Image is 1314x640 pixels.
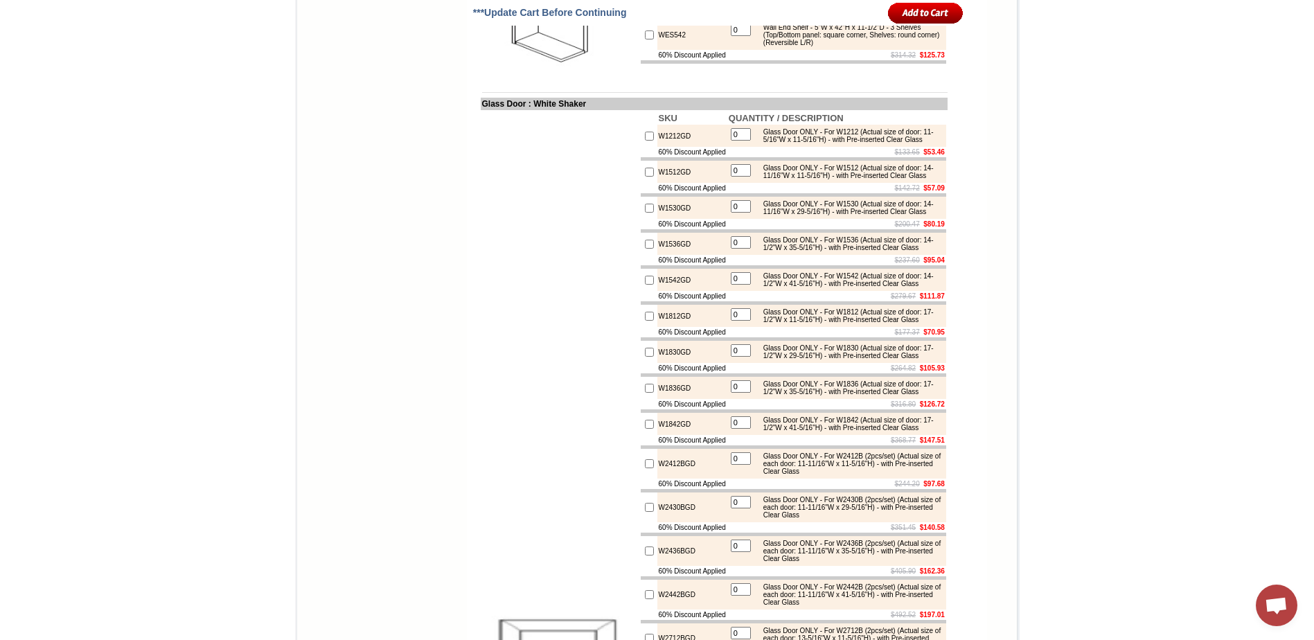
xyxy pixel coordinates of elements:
b: $125.73 [920,51,945,59]
input: Add to Cart [888,1,964,24]
td: W1836GD [657,377,727,399]
td: 60% Discount Applied [657,566,727,576]
td: [PERSON_NAME] White Shaker [119,63,161,78]
td: Bellmonte Maple [238,63,273,77]
a: Price Sheet View in PDF Format [16,2,112,14]
td: WES542 [657,20,727,50]
div: Glass Door ONLY - For W2436B (2pcs/set) (Actual size of each door: 11-11/16"W x 35-5/16"H) - with... [756,540,943,562]
td: 60% Discount Applied [657,255,727,265]
b: $147.51 [920,436,945,444]
td: 60% Discount Applied [657,610,727,620]
b: $95.04 [923,256,945,264]
s: $133.65 [895,148,920,156]
td: W2442BGD [657,580,727,610]
div: Glass Door ONLY - For W1542 (Actual size of door: 14-1/2"W x 41-5/16"H) - with Pre-inserted Clear... [756,272,943,287]
td: 60% Discount Applied [657,522,727,533]
b: $80.19 [923,220,945,228]
b: Price Sheet View in PDF Format [16,6,112,13]
td: 60% Discount Applied [657,50,727,60]
div: Glass Door ONLY - For W1836 (Actual size of door: 17-1/2"W x 35-5/16"H) - with Pre-inserted Clear... [756,380,943,395]
div: Glass Door ONLY - For W2412B (2pcs/set) (Actual size of each door: 11-11/16"W x 11-5/16"H) - with... [756,452,943,475]
td: 60% Discount Applied [657,479,727,489]
div: Glass Door ONLY - For W1842 (Actual size of door: 17-1/2"W x 41-5/16"H) - with Pre-inserted Clear... [756,416,943,432]
s: $368.77 [891,436,916,444]
s: $142.72 [895,184,920,192]
s: $279.67 [891,292,916,300]
b: $97.68 [923,480,945,488]
td: Alabaster Shaker [37,63,73,77]
div: Glass Door ONLY - For W1512 (Actual size of door: 14-11/16"W x 11-5/16"H) - with Pre-inserted Cle... [756,164,943,179]
div: Wall End Shelf - 5"W x 42"H x 11-1/2"D - 3 Shelves (Top/Bottom panel: square corner, Shelves: rou... [756,24,943,46]
td: W1542GD [657,269,727,291]
s: $244.20 [895,480,920,488]
td: W1812GD [657,305,727,327]
td: Beachwood Oak Shaker [200,63,236,78]
div: Open chat [1256,585,1297,626]
s: $314.32 [891,51,916,59]
td: 60% Discount Applied [657,183,727,193]
div: Glass Door ONLY - For W1530 (Actual size of door: 14-11/16"W x 29-5/16"H) - with Pre-inserted Cle... [756,200,943,215]
div: Glass Door ONLY - For W1830 (Actual size of door: 17-1/2"W x 29-5/16"H) - with Pre-inserted Clear... [756,344,943,359]
td: W1830GD [657,341,727,363]
td: W2436BGD [657,536,727,566]
div: Glass Door ONLY - For W1536 (Actual size of door: 14-1/2"W x 35-5/16"H) - with Pre-inserted Clear... [756,236,943,251]
td: Baycreek Gray [163,63,198,77]
td: W1512GD [657,161,727,183]
b: SKU [659,113,677,123]
b: $70.95 [923,328,945,336]
s: $264.82 [891,364,916,372]
td: 60% Discount Applied [657,363,727,373]
div: Glass Door ONLY - For W1812 (Actual size of door: 17-1/2"W x 11-5/16"H) - with Pre-inserted Clear... [756,308,943,323]
b: $140.58 [920,524,945,531]
b: $126.72 [920,400,945,408]
s: $316.80 [891,400,916,408]
s: $492.52 [891,611,916,619]
td: 60% Discount Applied [657,219,727,229]
td: 60% Discount Applied [657,435,727,445]
b: $197.01 [920,611,945,619]
img: pdf.png [2,3,13,15]
td: 60% Discount Applied [657,291,727,301]
s: $351.45 [891,524,916,531]
b: $105.93 [920,364,945,372]
b: $111.87 [920,292,945,300]
b: $53.46 [923,148,945,156]
td: W2412BGD [657,449,727,479]
s: $237.60 [895,256,920,264]
td: W2430BGD [657,492,727,522]
td: W1842GD [657,413,727,435]
b: $162.36 [920,567,945,575]
div: Glass Door ONLY - For W2430B (2pcs/set) (Actual size of each door: 11-11/16"W x 29-5/16"H) - with... [756,496,943,519]
td: 60% Discount Applied [657,327,727,337]
b: QUANTITY / DESCRIPTION [729,113,844,123]
div: Glass Door ONLY - For W1212 (Actual size of door: 11-5/16"W x 11-5/16"H) - with Pre-inserted Clea... [756,128,943,143]
s: $405.90 [891,567,916,575]
td: 60% Discount Applied [657,147,727,157]
b: $57.09 [923,184,945,192]
div: Glass Door ONLY - For W2442B (2pcs/set) (Actual size of each door: 11-11/16"W x 41-5/16"H) - with... [756,583,943,606]
td: W1536GD [657,233,727,255]
td: Glass Door : White Shaker [481,98,948,110]
td: W1212GD [657,125,727,147]
s: $177.37 [895,328,920,336]
span: ***Update Cart Before Continuing [473,7,627,18]
td: 60% Discount Applied [657,399,727,409]
td: [PERSON_NAME] Yellow Walnut [75,63,117,78]
td: W1530GD [657,197,727,219]
s: $200.47 [895,220,920,228]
